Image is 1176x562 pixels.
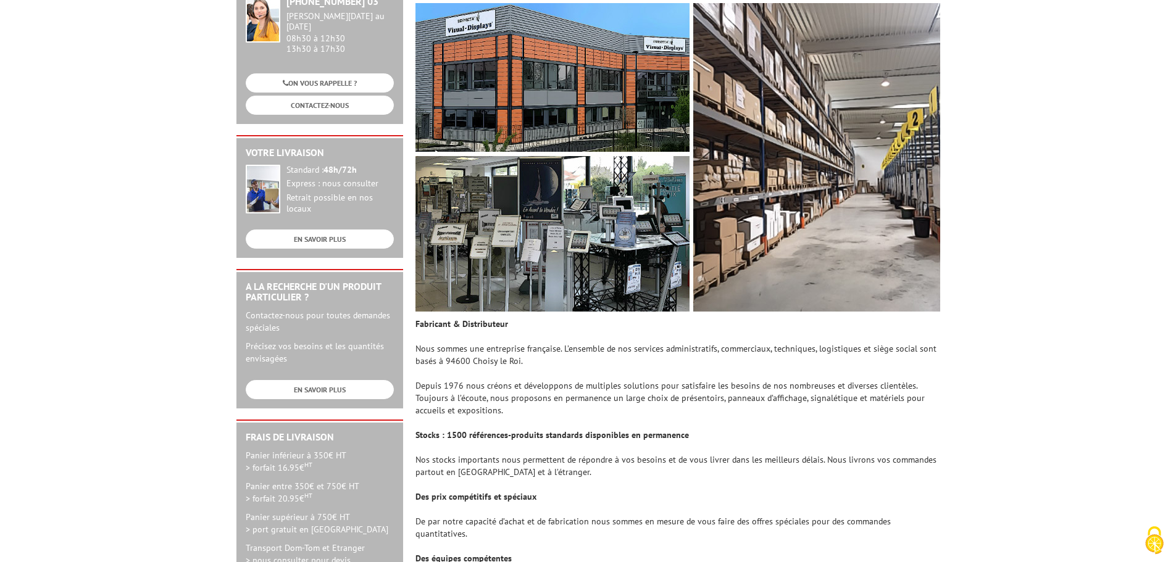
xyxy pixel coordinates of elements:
[1139,525,1170,556] img: Cookies (fenêtre modale)
[246,281,394,303] h2: A la recherche d'un produit particulier ?
[286,178,394,189] div: Express : nous consulter
[1133,520,1176,562] button: Cookies (fenêtre modale)
[246,462,312,473] span: > forfait 16.95€
[246,96,394,115] a: CONTACTEZ-NOUS
[246,340,394,365] p: Précisez vos besoins et les quantités envisagées
[286,165,394,176] div: Standard :
[286,192,394,215] div: Retrait possible en nos locaux
[304,491,312,500] sup: HT
[246,380,394,399] a: EN SAVOIR PLUS
[323,164,357,175] strong: 48h/72h
[304,460,312,469] sup: HT
[286,11,394,32] div: [PERSON_NAME][DATE] au [DATE]
[415,429,689,440] strong: Stocks : 1500 références-produits standards disponibles en permanence
[246,165,280,213] img: widget-livraison.jpg
[246,432,394,443] h2: Frais de Livraison
[246,449,394,474] p: Panier inférieur à 350€ HT
[246,309,394,334] p: Contactez-nous pour toutes demandes spéciales
[246,493,312,504] span: > forfait 20.95€
[246,511,394,535] p: Panier supérieur à 750€ HT
[415,491,536,502] strong: Des prix compétitifs et spéciaux
[246,524,388,535] span: > port gratuit en [GEOGRAPHIC_DATA]
[246,229,394,249] a: EN SAVOIR PLUS
[415,318,508,329] strong: Fabricant & Distributeur
[286,11,394,54] div: 08h30 à 12h30 13h30 à 17h30
[246,480,394,505] p: Panier entre 350€ et 750€ HT
[246,73,394,93] a: ON VOUS RAPPELLE ?
[415,3,940,312] img: photos-edimeta.jpg
[246,147,394,159] h2: Votre livraison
